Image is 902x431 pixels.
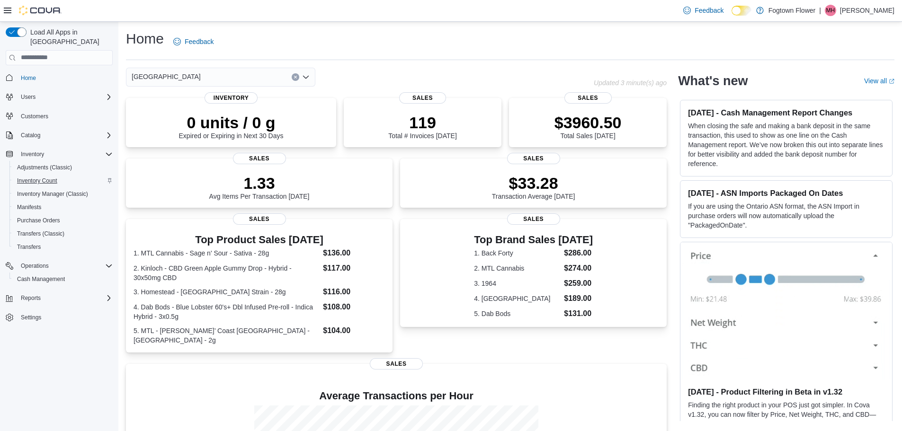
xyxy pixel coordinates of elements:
[17,230,64,237] span: Transfers (Classic)
[17,292,113,304] span: Reports
[21,93,36,101] span: Users
[179,113,284,132] p: 0 units / 0 g
[17,110,113,122] span: Customers
[688,188,884,198] h3: [DATE] - ASN Imports Packaged On Dates
[13,228,68,239] a: Transfers (Classic)
[205,92,258,104] span: Inventory
[474,264,560,273] dt: 2. MTL Cannabis
[323,247,385,259] dd: $136.00
[323,301,385,313] dd: $108.00
[17,217,60,224] span: Purchase Orders
[17,164,72,171] span: Adjustments (Classic)
[864,77,894,85] a: View allExternal link
[9,201,116,214] button: Manifests
[233,153,286,164] span: Sales
[564,263,593,274] dd: $274.00
[564,308,593,319] dd: $131.00
[2,71,116,85] button: Home
[679,1,727,20] a: Feedback
[840,5,894,16] p: [PERSON_NAME]
[688,202,884,230] p: If you are using the Ontario ASN format, the ASN Import in purchase orders will now automatically...
[292,73,299,81] button: Clear input
[17,190,88,198] span: Inventory Manager (Classic)
[21,150,44,158] span: Inventory
[13,241,45,253] a: Transfers
[13,162,113,173] span: Adjustments (Classic)
[492,174,575,193] p: $33.28
[388,113,456,132] p: 119
[323,263,385,274] dd: $117.00
[233,213,286,225] span: Sales
[554,113,622,132] p: $3960.50
[2,148,116,161] button: Inventory
[594,79,667,87] p: Updated 3 minute(s) ago
[2,129,116,142] button: Catalog
[688,387,884,396] h3: [DATE] - Product Filtering in Beta in v1.32
[564,293,593,304] dd: $189.00
[134,390,659,402] h4: Average Transactions per Hour
[507,213,560,225] span: Sales
[17,275,65,283] span: Cash Management
[21,314,41,321] span: Settings
[179,113,284,140] div: Expired or Expiring in Next 30 Days
[492,174,575,200] div: Transaction Average [DATE]
[9,161,116,174] button: Adjustments (Classic)
[17,149,113,160] span: Inventory
[13,202,113,213] span: Manifests
[17,312,45,323] a: Settings
[564,92,612,104] span: Sales
[2,310,116,324] button: Settings
[19,6,62,15] img: Cova
[185,37,214,46] span: Feedback
[17,72,113,84] span: Home
[323,286,385,298] dd: $116.00
[13,175,113,186] span: Inventory Count
[13,215,64,226] a: Purchase Orders
[2,109,116,123] button: Customers
[507,153,560,164] span: Sales
[2,291,116,305] button: Reports
[13,273,113,285] span: Cash Management
[13,188,92,200] a: Inventory Manager (Classic)
[17,292,45,304] button: Reports
[9,273,116,286] button: Cash Management
[21,113,48,120] span: Customers
[17,72,40,84] a: Home
[564,278,593,289] dd: $259.00
[17,130,113,141] span: Catalog
[17,91,39,103] button: Users
[2,90,116,104] button: Users
[13,162,76,173] a: Adjustments (Classic)
[17,149,48,160] button: Inventory
[9,187,116,201] button: Inventory Manager (Classic)
[17,243,41,251] span: Transfers
[13,215,113,226] span: Purchase Orders
[9,174,116,187] button: Inventory Count
[474,248,560,258] dt: 1. Back Forty
[13,228,113,239] span: Transfers (Classic)
[474,294,560,303] dt: 4. [GEOGRAPHIC_DATA]
[678,73,748,88] h2: What's new
[17,130,44,141] button: Catalog
[474,234,593,246] h3: Top Brand Sales [DATE]
[134,326,319,345] dt: 5. MTL - [PERSON_NAME]’ Coast [GEOGRAPHIC_DATA] - [GEOGRAPHIC_DATA] - 2g
[126,29,164,48] h1: Home
[209,174,310,193] p: 1.33
[474,309,560,318] dt: 5. Dab Bods
[134,287,319,297] dt: 3. Homestead - [GEOGRAPHIC_DATA] Strain - 28g
[21,262,49,270] span: Operations
[399,92,447,104] span: Sales
[388,113,456,140] div: Total # Invoices [DATE]
[21,132,40,139] span: Catalog
[564,247,593,259] dd: $286.00
[826,5,835,16] span: MH
[554,113,622,140] div: Total Sales [DATE]
[2,259,116,273] button: Operations
[134,248,319,258] dt: 1. MTL Cannabis - Sage n' Sour - Sativa - 28g
[134,264,319,282] dt: 2. Kinloch - CBD Green Apple Gummy Drop - Hybrid - 30x50mg CBD
[9,227,116,240] button: Transfers (Classic)
[13,202,45,213] a: Manifests
[13,241,113,253] span: Transfers
[474,279,560,288] dt: 3. 1964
